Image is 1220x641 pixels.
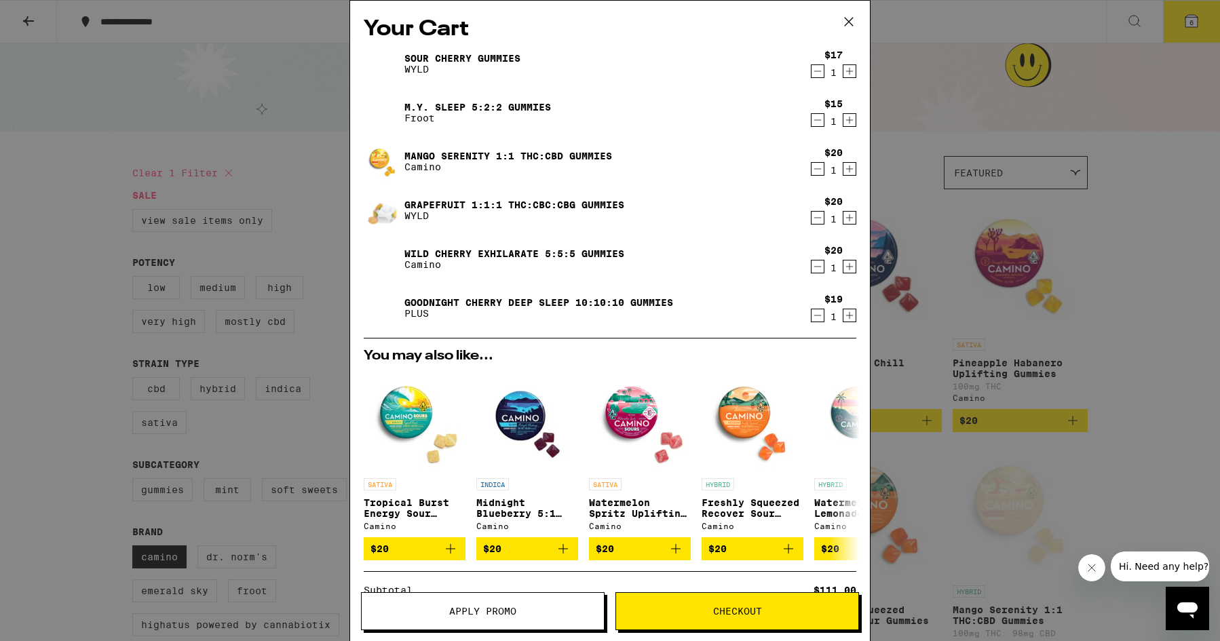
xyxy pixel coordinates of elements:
[404,161,612,172] p: Camino
[364,349,856,363] h2: You may also like...
[811,113,824,127] button: Decrement
[404,102,551,113] a: M.Y. SLEEP 5:2:2 Gummies
[824,147,843,158] div: $20
[364,14,856,45] h2: Your Cart
[483,543,501,554] span: $20
[811,260,824,273] button: Decrement
[821,543,839,554] span: $20
[364,497,465,519] p: Tropical Burst Energy Sour Gummies
[370,543,389,554] span: $20
[364,370,465,471] img: Camino - Tropical Burst Energy Sour Gummies
[404,259,624,270] p: Camino
[404,199,624,210] a: Grapefruit 1:1:1 THC:CBC:CBG Gummies
[404,210,624,221] p: WYLD
[843,260,856,273] button: Increment
[811,309,824,322] button: Decrement
[589,537,691,560] button: Add to bag
[843,162,856,176] button: Increment
[364,585,422,595] div: Subtotal
[708,543,727,554] span: $20
[404,308,673,319] p: PLUS
[713,606,762,616] span: Checkout
[404,64,520,75] p: WYLD
[824,98,843,109] div: $15
[814,537,916,560] button: Add to bag
[589,497,691,519] p: Watermelon Spritz Uplifting Sour Gummies
[811,211,824,225] button: Decrement
[404,151,612,161] a: Mango Serenity 1:1 THC:CBD Gummies
[824,116,843,127] div: 1
[811,162,824,176] button: Decrement
[814,478,847,490] p: HYBRID
[814,370,916,537] a: Open page for Watermelon Lemonade Bliss Gummies from Camino
[615,592,859,630] button: Checkout
[364,537,465,560] button: Add to bag
[364,370,465,537] a: Open page for Tropical Burst Energy Sour Gummies from Camino
[476,522,578,530] div: Camino
[1166,587,1209,630] iframe: Button to launch messaging window
[824,67,843,78] div: 1
[824,214,843,225] div: 1
[702,522,803,530] div: Camino
[404,53,520,64] a: Sour Cherry Gummies
[811,64,824,78] button: Decrement
[824,294,843,305] div: $19
[824,165,843,176] div: 1
[814,370,916,471] img: Camino - Watermelon Lemonade Bliss Gummies
[364,94,402,132] img: M.Y. SLEEP 5:2:2 Gummies
[596,543,614,554] span: $20
[364,45,402,83] img: Sour Cherry Gummies
[824,311,843,322] div: 1
[361,592,605,630] button: Apply Promo
[589,522,691,530] div: Camino
[843,113,856,127] button: Increment
[824,263,843,273] div: 1
[589,478,622,490] p: SATIVA
[364,522,465,530] div: Camino
[364,289,402,327] img: Goodnight Cherry Deep Sleep 10:10:10 Gummies
[843,309,856,322] button: Increment
[404,297,673,308] a: Goodnight Cherry Deep Sleep 10:10:10 Gummies
[364,478,396,490] p: SATIVA
[1078,554,1105,581] iframe: Close message
[476,370,578,471] img: Camino - Midnight Blueberry 5:1 Sleep Gummies
[814,522,916,530] div: Camino
[364,142,402,180] img: Mango Serenity 1:1 THC:CBD Gummies
[702,537,803,560] button: Add to bag
[702,478,734,490] p: HYBRID
[364,184,402,237] img: Grapefruit 1:1:1 THC:CBC:CBG Gummies
[404,113,551,123] p: Froot
[824,50,843,60] div: $17
[824,196,843,207] div: $20
[702,370,803,471] img: Camino - Freshly Squeezed Recover Sour Gummies
[824,245,843,256] div: $20
[814,497,916,519] p: Watermelon Lemonade Bliss Gummies
[476,478,509,490] p: INDICA
[449,606,516,616] span: Apply Promo
[843,211,856,225] button: Increment
[702,497,803,519] p: Freshly Squeezed Recover Sour Gummies
[843,64,856,78] button: Increment
[476,537,578,560] button: Add to bag
[404,248,624,259] a: Wild Cherry Exhilarate 5:5:5 Gummies
[589,370,691,537] a: Open page for Watermelon Spritz Uplifting Sour Gummies from Camino
[702,370,803,537] a: Open page for Freshly Squeezed Recover Sour Gummies from Camino
[1111,551,1209,581] iframe: Message from company
[589,370,691,471] img: Camino - Watermelon Spritz Uplifting Sour Gummies
[364,240,402,278] img: Wild Cherry Exhilarate 5:5:5 Gummies
[476,497,578,519] p: Midnight Blueberry 5:1 Sleep Gummies
[814,585,856,595] div: $111.00
[476,370,578,537] a: Open page for Midnight Blueberry 5:1 Sleep Gummies from Camino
